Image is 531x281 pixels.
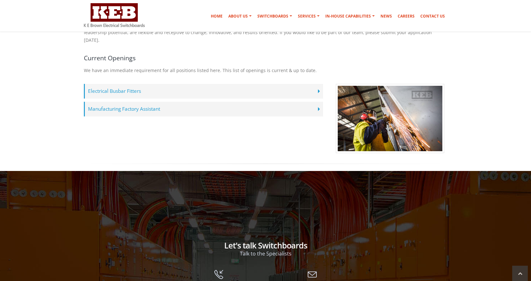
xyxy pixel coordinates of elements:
[84,84,323,99] label: Electrical Busbar Fitters
[84,102,323,116] label: Manufacturing Factory Assistant
[84,241,447,250] h2: Let's talk Switchboards
[84,54,447,62] h4: Current Openings
[378,10,395,23] a: News
[226,10,254,23] a: About Us
[84,67,447,74] p: We have an immediate requirement for all positions listed here. This list of openings is current ...
[418,10,447,23] a: Contact Us
[323,10,377,23] a: In-house Capabilities
[84,21,447,44] p: As a dynamic and growing company, [PERSON_NAME] is always on the lookout for suitable people who ...
[84,3,145,27] img: K E Brown Electrical Switchboards
[208,10,225,23] a: Home
[255,10,295,23] a: Switchboards
[295,10,322,23] a: Services
[395,10,417,23] a: Careers
[84,250,447,257] p: Talk to the Specialists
